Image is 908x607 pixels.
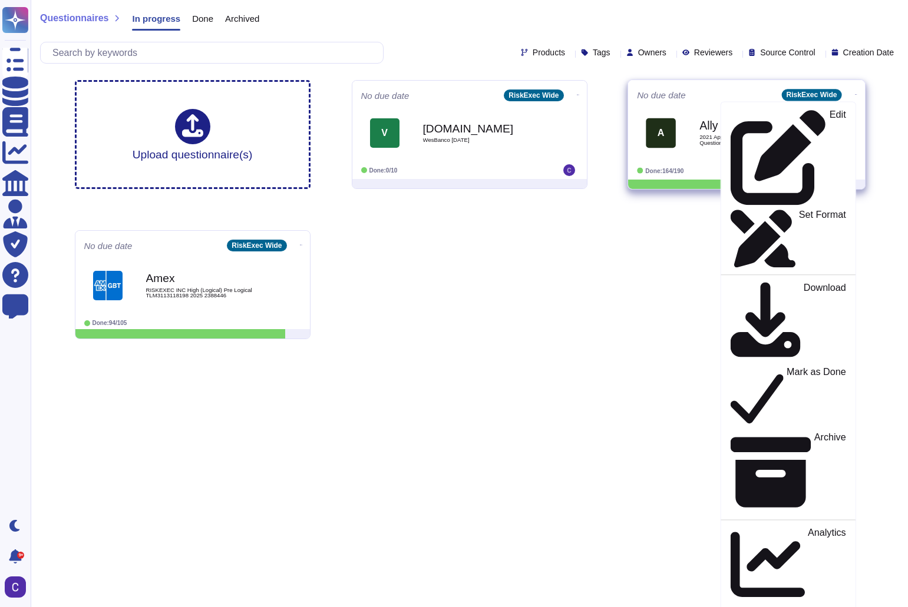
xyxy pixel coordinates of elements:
span: Done: 0/10 [369,167,398,174]
span: Archived [225,14,259,23]
span: Done: 164/190 [645,167,684,174]
b: Ally [699,120,818,131]
span: Reviewers [694,48,732,57]
span: Done: 94/105 [93,320,127,326]
a: Analytics [721,525,856,604]
span: No due date [637,91,686,99]
b: Amex [146,273,264,284]
p: Mark as Done [787,367,846,427]
p: Download [803,283,846,363]
img: Logo [93,271,123,300]
a: Set Format [721,207,856,270]
input: Search by keywords [47,42,383,63]
span: Done [192,14,213,23]
a: Mark as Done [721,364,856,430]
b: [DOMAIN_NAME] [423,123,541,134]
span: No due date [361,91,410,100]
p: Set Format [798,210,846,267]
p: Analytics [807,528,846,602]
span: Tags [593,48,610,57]
div: 9+ [17,552,24,559]
div: RiskExec Wide [504,89,563,101]
button: user [2,574,34,600]
span: Creation Date [843,48,894,57]
p: Archive [814,433,846,513]
a: Archive [721,430,856,515]
span: RISKEXEC INC High (Logical) Pre Logical TLM3113118198 2025 2388446 [146,287,264,298]
span: WesBanco [DATE] [423,137,541,143]
img: user [5,576,26,598]
span: Source Control [760,48,815,57]
div: V [370,118,399,148]
div: Upload questionnaire(s) [133,109,253,160]
span: No due date [84,241,133,250]
span: In progress [132,14,180,23]
div: RiskExec Wide [227,240,286,251]
div: A [646,118,676,148]
span: Products [533,48,565,57]
a: Download [721,280,856,365]
span: Questionnaires [40,14,108,23]
span: Owners [638,48,666,57]
div: RiskExec Wide [781,89,841,101]
a: Edit [721,107,856,208]
img: user [563,164,575,176]
span: 2021 Application Security Review Questionnaire v1.8.3 PLF1084 25 RiskExec [699,134,818,145]
p: Edit [829,110,846,205]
